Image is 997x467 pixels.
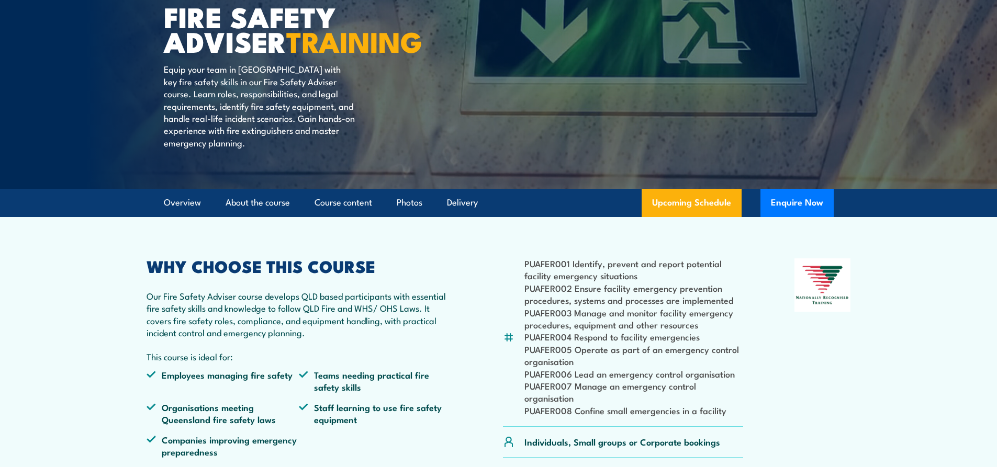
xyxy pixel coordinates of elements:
h2: WHY CHOOSE THIS COURSE [147,258,452,273]
li: PUAFER006 Lead an emergency control organisation [524,368,744,380]
li: PUAFER004 Respond to facility emergencies [524,331,744,343]
strong: TRAINING [286,19,422,62]
li: PUAFER001 Identify, prevent and report potential facility emergency situations [524,257,744,282]
li: Employees managing fire safety [147,369,299,393]
a: About the course [226,189,290,217]
a: Overview [164,189,201,217]
a: Course content [315,189,372,217]
li: PUAFER007 Manage an emergency control organisation [524,380,744,404]
li: Organisations meeting Queensland fire safety laws [147,401,299,426]
button: Enquire Now [760,189,834,217]
p: Equip your team in [GEOGRAPHIC_DATA] with key fire safety skills in our Fire Safety Adviser cours... [164,63,355,149]
li: PUAFER003 Manage and monitor facility emergency procedures, equipment and other resources [524,306,744,331]
a: Delivery [447,189,478,217]
h1: FIRE SAFETY ADVISER [164,4,422,53]
a: Upcoming Schedule [642,189,742,217]
p: Our Fire Safety Adviser course develops QLD based participants with essential fire safety skills ... [147,290,452,339]
li: Companies improving emergency preparedness [147,434,299,458]
li: PUAFER002 Ensure facility emergency prevention procedures, systems and processes are implemented [524,282,744,306]
p: Individuals, Small groups or Corporate bookings [524,436,720,448]
li: PUAFER008 Confine small emergencies in a facility [524,404,744,416]
li: Teams needing practical fire safety skills [299,369,452,393]
p: This course is ideal for: [147,350,452,362]
li: PUAFER005 Operate as part of an emergency control organisation [524,343,744,368]
li: Staff learning to use fire safety equipment [299,401,452,426]
a: Photos [397,189,422,217]
img: Nationally Recognised Training logo. [794,258,851,312]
